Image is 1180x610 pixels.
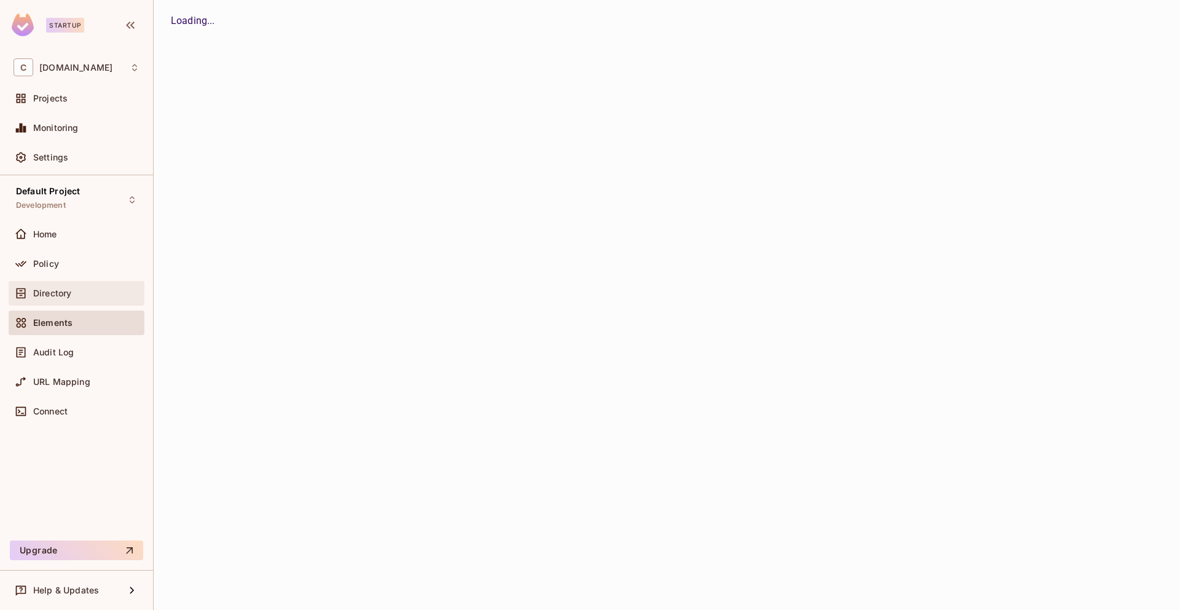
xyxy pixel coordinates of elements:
div: Startup [46,18,84,33]
span: Help & Updates [33,585,99,595]
span: Elements [33,318,73,328]
span: Policy [33,259,59,269]
div: Loading... [171,14,1163,28]
span: Home [33,229,57,239]
span: Monitoring [33,123,79,133]
img: SReyMgAAAABJRU5ErkJggg== [12,14,34,36]
span: Workspace: cyclops.security [39,63,112,73]
span: C [14,58,33,76]
span: Audit Log [33,347,74,357]
button: Upgrade [10,541,143,560]
span: Connect [33,406,68,416]
span: Directory [33,288,71,298]
span: Settings [33,152,68,162]
span: Development [16,200,66,210]
span: URL Mapping [33,377,90,387]
span: Projects [33,93,68,103]
span: Default Project [16,186,80,196]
